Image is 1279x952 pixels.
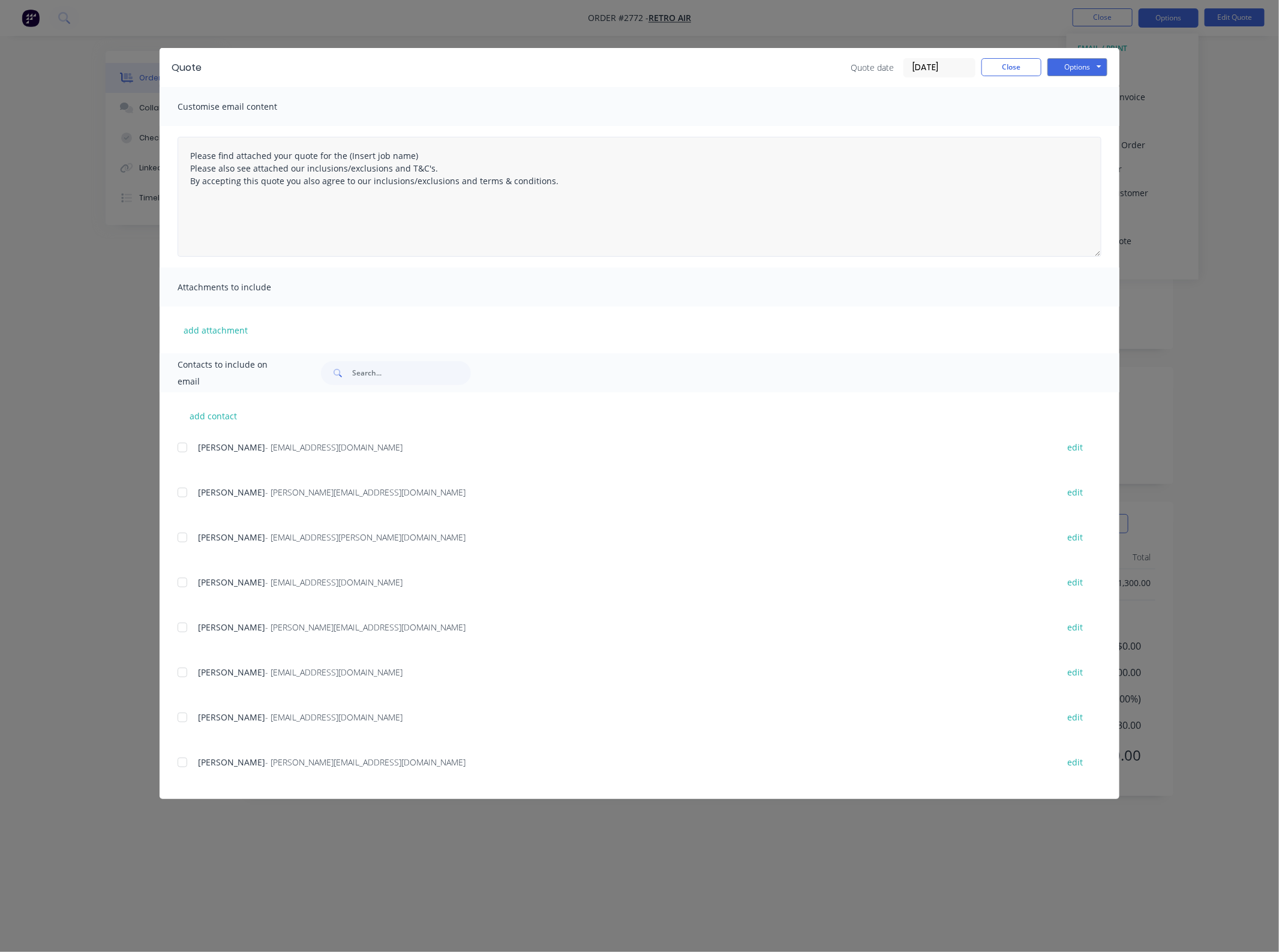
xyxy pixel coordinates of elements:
button: edit [1060,529,1090,545]
button: Close [981,58,1041,76]
button: edit [1060,664,1090,680]
span: [PERSON_NAME] [198,531,265,543]
span: Customise email content [178,98,310,115]
textarea: Please find attached your quote for the (Insert job name) Please also see attached our inclusions... [178,137,1101,257]
button: edit [1060,574,1090,590]
span: [PERSON_NAME] [198,442,265,453]
button: edit [1060,709,1090,725]
span: [PERSON_NAME] [198,756,265,768]
span: Attachments to include [178,279,310,296]
span: - [PERSON_NAME][EMAIL_ADDRESS][DOMAIN_NAME] [265,756,466,768]
span: - [EMAIL_ADDRESS][DOMAIN_NAME] [265,442,403,453]
span: [PERSON_NAME] [198,621,265,633]
button: Options [1047,58,1107,76]
span: - [EMAIL_ADDRESS][DOMAIN_NAME] [265,666,403,678]
span: [PERSON_NAME] [198,711,265,723]
button: edit [1060,619,1090,635]
span: - [PERSON_NAME][EMAIL_ADDRESS][DOMAIN_NAME] [265,621,466,633]
span: - [EMAIL_ADDRESS][DOMAIN_NAME] [265,711,403,723]
button: add contact [178,407,250,425]
span: [PERSON_NAME] [198,576,265,588]
span: [PERSON_NAME] [198,486,265,498]
span: [PERSON_NAME] [198,666,265,678]
input: Search... [352,361,471,385]
span: - [PERSON_NAME][EMAIL_ADDRESS][DOMAIN_NAME] [265,486,466,498]
span: Quote date [851,61,894,74]
span: - [EMAIL_ADDRESS][DOMAIN_NAME] [265,576,403,588]
button: edit [1060,484,1090,500]
span: - [EMAIL_ADDRESS][PERSON_NAME][DOMAIN_NAME] [265,531,466,543]
div: Quote [172,61,202,75]
button: edit [1060,754,1090,770]
button: add attachment [178,321,254,339]
button: edit [1060,439,1090,455]
span: Contacts to include on email [178,356,291,390]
